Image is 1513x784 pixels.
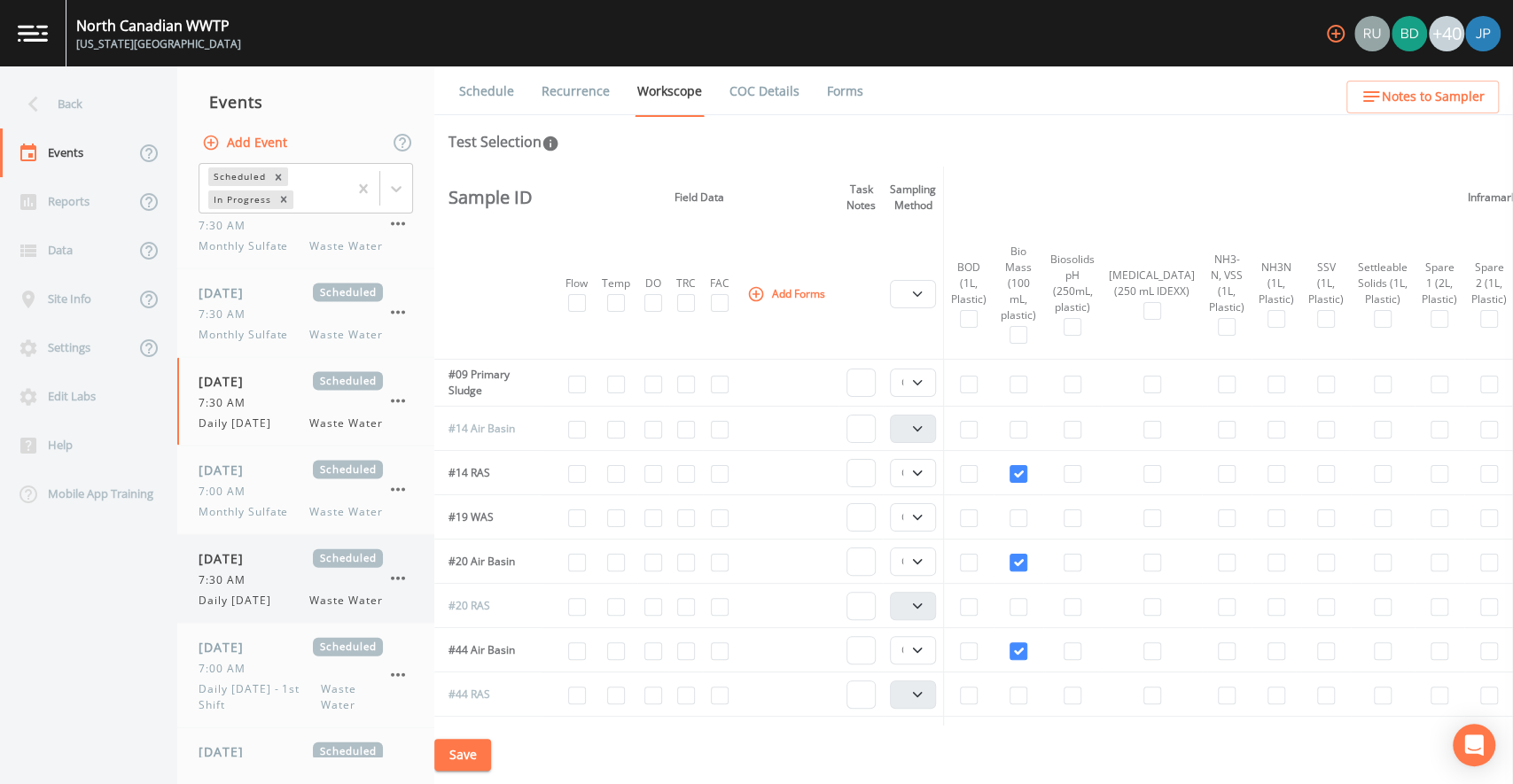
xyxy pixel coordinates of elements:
div: Spare 2 (1L, Plastic) [1471,260,1507,307]
div: Brock DeVeau [1391,16,1428,51]
svg: In this section you'll be able to select the analytical test to run, based on the media type, and... [542,135,559,152]
span: Scheduled [313,549,383,568]
th: Sampling Method [883,167,944,229]
div: NH3N (1L, Plastic) [1259,260,1294,307]
span: Scheduled [313,638,383,656]
a: Forms [824,66,866,116]
div: FAC [710,276,729,291]
span: 7:30 AM [199,572,256,588]
img: 41241ef155101aa6d92a04480b0d0000 [1465,16,1501,51]
a: [DATE]Scheduled7:00 AMMonthly SulfateWaste Water [177,446,434,535]
span: Monthly Sulfate [199,238,299,254]
a: [DATE]Scheduled7:30 AMMonthly SulfateWaste Water [177,269,434,358]
a: COC Details [727,66,802,116]
div: Remove Scheduled [269,167,288,186]
span: Waste Water [309,415,383,431]
button: Notes to Sampler [1346,81,1499,113]
td: #14 Air Basin [434,407,542,451]
div: Events [177,80,434,124]
span: Waste Water [321,681,383,713]
div: [MEDICAL_DATA] (250 mL IDEXX) [1109,268,1195,299]
div: +40 [1429,16,1464,51]
span: 7:00 AM [199,661,256,677]
div: Spare 1 (2L, Plastic) [1422,260,1457,307]
span: Scheduled [313,461,383,479]
td: #51 Primary Sludge [434,717,542,764]
span: Scheduled [313,372,383,391]
a: [DATE]Scheduled7:30 AMMonthly SulfateWaste Water [177,181,434,269]
div: Flow [565,276,588,291]
td: #44 RAS [434,672,542,717]
span: Waste Water [309,593,383,609]
div: BOD (1L, Plastic) [951,260,987,307]
span: 7:00 AM [199,484,256,500]
span: Notes to Sampler [1382,86,1485,108]
a: [DATE]Scheduled7:00 AMDaily [DATE] - 1st ShiftWaste Water [177,624,434,728]
span: [DATE] [199,283,256,302]
div: North Canadian WWTP [76,15,241,36]
button: Add Forms [744,279,832,308]
span: 7:30 AM [199,395,256,411]
th: Task Notes [839,167,883,229]
div: Remove In Progress [274,190,293,209]
a: [DATE]Scheduled7:30 AMDaily [DATE]Waste Water [177,358,434,446]
button: Save [434,739,491,772]
div: In Progress [208,190,274,209]
a: Schedule [456,66,517,116]
img: logo [18,25,48,42]
span: Waste Water [309,504,383,520]
span: Daily [DATE] [199,593,282,609]
a: Recurrence [539,66,612,116]
img: 9f682ec1c49132a47ef547787788f57d [1392,16,1427,51]
div: [US_STATE][GEOGRAPHIC_DATA] [76,36,241,52]
span: Daily [DATE] [199,415,282,431]
td: #09 Primary Sludge [434,360,542,407]
a: Workscope [635,66,705,117]
span: Monthly Sulfate [199,327,299,343]
div: Russell Schindler [1353,16,1391,51]
span: 7:30 AM [199,218,256,234]
span: Daily [DATE] - 1st Shift [199,681,321,713]
span: Waste Water [309,238,383,254]
div: NH3-N, VSS (1L, Plastic) [1209,252,1244,315]
span: [DATE] [199,461,256,479]
span: 7:30 AM [199,307,256,322]
div: Scheduled [208,167,269,186]
button: Add Event [199,127,294,159]
span: [DATE] [199,742,256,761]
div: Open Intercom Messenger [1453,724,1495,766]
th: Sample ID [434,167,542,229]
span: Monthly Sulfate [199,504,299,520]
div: SSV (1L, Plastic) [1308,260,1344,307]
td: #19 WAS [434,495,542,539]
div: Test Selection [448,131,559,152]
span: Scheduled [313,283,383,302]
td: #14 RAS [434,451,542,495]
td: #20 RAS [434,584,542,628]
div: Biosolids pH (250mL, plastic) [1050,252,1095,315]
span: Waste Water [309,327,383,343]
div: Settleable Solids (1L, Plastic) [1358,260,1408,307]
div: TRC [676,276,696,291]
td: #44 Air Basin [434,628,542,672]
div: Temp [602,276,630,291]
img: a5c06d64ce99e847b6841ccd0307af82 [1354,16,1390,51]
a: [DATE]Scheduled7:30 AMDaily [DATE]Waste Water [177,535,434,624]
span: [DATE] [199,549,256,568]
div: Bio Mass (100 mL, plastic) [1001,244,1036,323]
span: [DATE] [199,638,256,656]
span: Scheduled [313,742,383,761]
span: [DATE] [199,372,256,391]
td: #20 Air Basin [434,539,542,584]
th: Field Data [558,167,839,229]
div: DO [644,276,662,291]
